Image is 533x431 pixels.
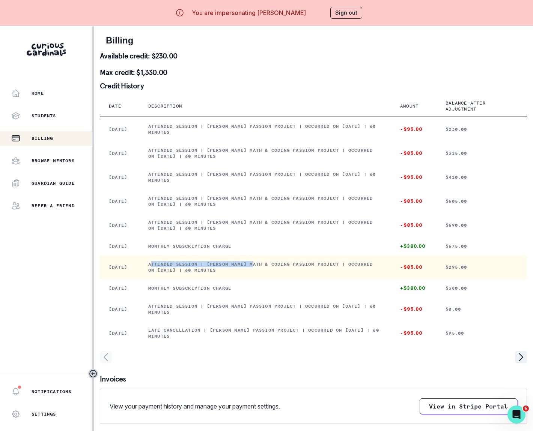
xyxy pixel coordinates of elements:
p: -$85.00 [400,150,428,156]
p: -$85.00 [400,264,428,270]
p: Max credit: $1,330.00 [100,69,527,76]
p: [DATE] [109,285,130,291]
p: $590.00 [446,222,518,228]
p: -$85.00 [400,222,428,228]
p: $295.00 [446,264,518,270]
p: Attended session | [PERSON_NAME] Math & Coding Passion Project | Occurred on [DATE] | 60 minutes [148,219,382,231]
p: $0.00 [446,306,518,312]
p: $325.00 [446,150,518,156]
p: Attended session | [PERSON_NAME] Math & Coding Passion Project | Occurred on [DATE] | 60 minutes [148,261,382,273]
p: Refer a friend [32,203,75,209]
p: Attended session | [PERSON_NAME] Math & Coding Passion Project | Occurred on [DATE] | 60 minutes [148,147,382,159]
p: [DATE] [109,330,130,336]
p: $505.00 [446,198,518,204]
p: $380.00 [446,285,518,291]
p: Date [109,103,121,109]
p: -$95.00 [400,174,428,180]
p: Attended session | [PERSON_NAME] Passion Project | Occurred on [DATE] | 60 minutes [148,123,382,135]
p: Attended session | [PERSON_NAME] Math & Coding Passion Project | Occurred on [DATE] | 60 minutes [148,195,382,207]
p: Monthly subscription charge [148,243,382,249]
p: [DATE] [109,306,130,312]
iframe: Intercom live chat [507,406,525,424]
p: [DATE] [109,174,130,180]
p: [DATE] [109,264,130,270]
p: Settings [32,411,56,417]
h2: Billing [106,35,521,46]
p: [DATE] [109,243,130,249]
p: Balance after adjustment [446,100,509,112]
p: +$380.00 [400,243,428,249]
p: $230.00 [446,126,518,132]
p: Attended session | [PERSON_NAME] Passion Project | Occurred on [DATE] | 60 minutes [148,303,382,315]
p: -$95.00 [400,126,428,132]
p: You are impersonating [PERSON_NAME] [192,8,306,17]
p: [DATE] [109,198,130,204]
p: [DATE] [109,150,130,156]
p: Billing [32,135,53,141]
p: -$95.00 [400,306,428,312]
p: Guardian Guide [32,180,75,186]
p: Browse Mentors [32,158,75,164]
p: Home [32,90,44,96]
p: $95.00 [446,330,518,336]
p: Monthly subscription charge [148,285,382,291]
p: Credit History [100,82,527,90]
p: View your payment history and manage your payment settings. [110,402,280,411]
p: Amount [400,103,419,109]
button: Sign out [330,7,362,19]
p: -$95.00 [400,330,428,336]
img: Curious Cardinals Logo [27,43,66,56]
p: $410.00 [446,174,518,180]
p: Attended session | [PERSON_NAME] Passion Project | Occurred on [DATE] | 60 minutes [148,171,382,183]
p: Students [32,113,56,119]
button: Toggle sidebar [88,369,98,379]
p: +$380.00 [400,285,428,291]
p: [DATE] [109,126,130,132]
p: Late cancellation | [PERSON_NAME] Passion Project | Occurred on [DATE] | 60 minutes [148,327,382,339]
p: -$85.00 [400,198,428,204]
p: Invoices [100,375,527,383]
p: Notifications [32,389,72,395]
span: 6 [523,406,529,412]
svg: page left [100,351,112,363]
p: Available credit: $230.00 [100,52,527,60]
p: $675.00 [446,243,518,249]
p: Description [148,103,182,109]
p: [DATE] [109,222,130,228]
svg: page right [515,351,527,363]
button: View in Stripe Portal [420,398,517,414]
